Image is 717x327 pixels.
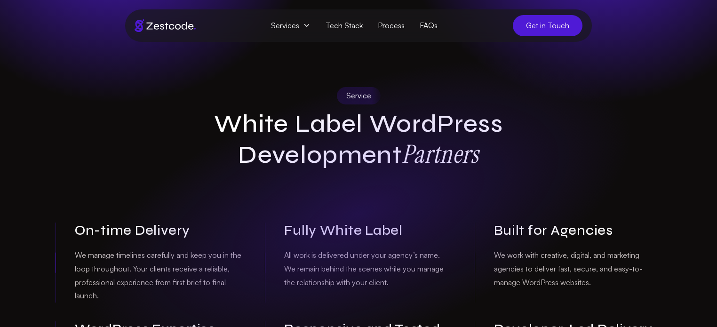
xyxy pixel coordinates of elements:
a: FAQs [412,17,445,34]
div: Service [337,87,381,104]
p: All work is delivered under your agency’s name. We remain behind the scenes while you manage the ... [284,248,452,289]
span: Services [263,17,318,34]
a: Get in Touch [513,15,582,36]
a: Process [370,17,412,34]
p: We manage timelines carefully and keep you in the loop throughout. Your clients receive a reliabl... [75,248,242,303]
strong: Partners [402,137,479,170]
h3: Built for Agencies [494,223,661,239]
p: We work with creative, digital, and marketing agencies to deliver fast, secure, and easy-to-manag... [494,248,661,289]
img: Brand logo of zestcode digital [135,19,196,32]
h3: On-time Delivery [75,223,242,239]
h1: White Label WordPress Development [178,109,539,170]
h3: Fully White Label [284,223,452,239]
a: Tech Stack [318,17,370,34]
